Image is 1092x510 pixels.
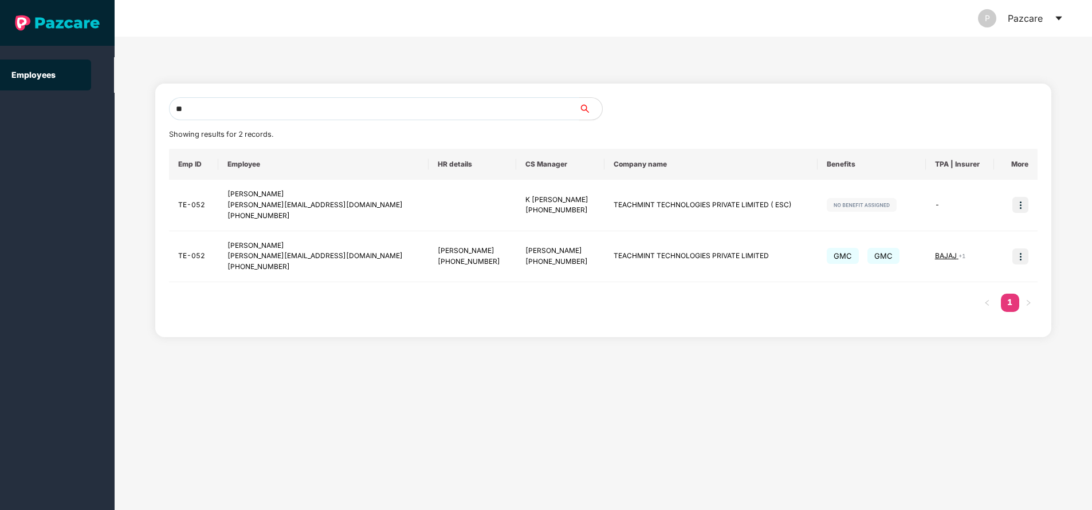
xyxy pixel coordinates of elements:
th: Benefits [818,149,926,180]
li: Previous Page [978,294,996,312]
th: TPA | Insurer [926,149,994,180]
img: svg+xml;base64,PHN2ZyB4bWxucz0iaHR0cDovL3d3dy53My5vcmcvMjAwMC9zdmciIHdpZHRoPSIxMjIiIGhlaWdodD0iMj... [827,198,897,212]
div: [PHONE_NUMBER] [525,256,595,267]
a: Employees [11,70,56,80]
td: TE-052 [169,231,218,283]
span: right [1025,299,1032,306]
th: Company name [604,149,818,180]
div: [PHONE_NUMBER] [438,256,507,267]
li: Next Page [1019,294,1038,312]
button: right [1019,294,1038,312]
div: [PERSON_NAME] [438,246,507,256]
div: [PERSON_NAME][EMAIL_ADDRESS][DOMAIN_NAME] [227,200,419,211]
div: [PHONE_NUMBER] [227,211,419,222]
span: P [985,9,990,27]
div: - [935,200,985,211]
li: 1 [1001,294,1019,312]
div: [PHONE_NUMBER] [525,205,595,216]
div: [PERSON_NAME] [227,189,419,200]
th: HR details [429,149,516,180]
span: left [984,299,991,306]
img: icon [1012,197,1028,213]
td: TEACHMINT TECHNOLOGIES PRIVATE LIMITED ( ESC) [604,180,818,231]
span: caret-down [1054,14,1063,23]
div: [PERSON_NAME] [525,246,595,256]
a: 1 [1001,294,1019,311]
div: [PERSON_NAME] [227,240,419,251]
div: K [PERSON_NAME] [525,195,595,205]
th: Employee [218,149,429,180]
img: icon [1012,248,1028,264]
button: left [978,294,996,312]
span: search [579,104,602,113]
span: GMC [867,248,899,264]
button: search [579,97,603,120]
div: [PHONE_NUMBER] [227,262,419,272]
div: [PERSON_NAME][EMAIL_ADDRESS][DOMAIN_NAME] [227,251,419,262]
th: Emp ID [169,149,218,180]
td: TE-052 [169,180,218,231]
span: + 1 [959,252,965,259]
span: BAJAJ [935,251,959,260]
span: GMC [827,248,859,264]
span: Showing results for 2 records. [169,130,273,139]
td: TEACHMINT TECHNOLOGIES PRIVATE LIMITED [604,231,818,283]
th: CS Manager [516,149,604,180]
th: More [994,149,1038,180]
